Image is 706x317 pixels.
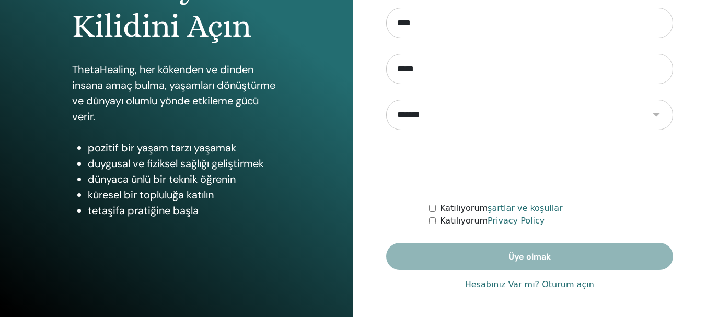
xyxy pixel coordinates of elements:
[88,203,281,218] li: tetaşifa pratiğine başla
[88,140,281,156] li: pozitif bir yaşam tarzı yaşamak
[88,156,281,171] li: duygusal ve fiziksel sağlığı geliştirmek
[450,146,609,186] iframe: reCAPTCHA
[465,278,594,291] a: Hesabınız Var mı? Oturum açın
[72,62,281,124] p: ThetaHealing, her kökenden ve dinden insana amaç bulma, yaşamları dönüştürme ve dünyayı olumlu yö...
[88,171,281,187] li: dünyaca ünlü bir teknik öğrenin
[440,215,545,227] label: Katılıyorum
[488,203,563,213] a: şartlar ve koşullar
[88,187,281,203] li: küresel bir topluluğa katılın
[440,202,563,215] label: Katılıyorum
[488,216,545,226] a: Privacy Policy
